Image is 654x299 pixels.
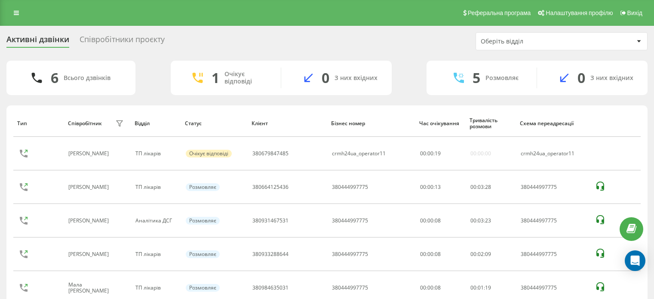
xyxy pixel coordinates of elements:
div: 380933288644 [252,251,289,257]
div: : : [470,184,491,190]
div: [PERSON_NAME] [68,184,111,190]
div: 380444997775 [332,218,368,224]
div: Всього дзвінків [64,74,111,82]
div: Тип [17,120,59,126]
div: ТП лікарів [135,184,176,190]
div: 380984635031 [252,285,289,291]
div: Схема переадресації [520,120,586,126]
div: : : [470,218,491,224]
div: Мала [PERSON_NAME] [68,282,114,294]
div: Час очікування [419,120,461,126]
div: Відділ [135,120,177,126]
div: Клієнт [252,120,323,126]
span: 00 [470,183,476,191]
div: 380444997775 [332,285,368,291]
div: 380679847485 [252,151,289,157]
div: : : [470,285,491,291]
div: 380444997775 [521,285,586,291]
div: З них вхідних [590,74,633,82]
span: 19 [485,284,491,291]
span: 00 [427,150,433,157]
div: Тривалість розмови [470,117,512,130]
div: [PERSON_NAME] [68,151,111,157]
div: 380931467531 [252,218,289,224]
div: Бізнес номер [331,120,411,126]
div: 380664125436 [252,184,289,190]
div: 00:00:13 [420,184,461,190]
div: 00:00:00 [470,151,491,157]
div: Open Intercom Messenger [625,250,645,271]
div: : : [420,151,441,157]
span: 19 [435,150,441,157]
div: 0 [577,70,585,86]
span: Вихід [627,9,642,16]
div: ТП лікарів [135,285,176,291]
div: Розмовляє [186,217,220,225]
div: 1 [212,70,219,86]
div: Очікує відповіді [186,150,232,157]
div: : : [470,251,491,257]
span: 03 [478,183,484,191]
div: ТП лікарів [135,251,176,257]
span: 02 [478,250,484,258]
div: Розмовляє [186,183,220,191]
div: 380444997775 [332,184,368,190]
div: 380444997775 [521,218,586,224]
span: 00 [470,284,476,291]
div: 380444997775 [521,184,586,190]
div: Аналітика ДСГ [135,218,176,224]
div: 00:00:08 [420,251,461,257]
div: 0 [322,70,329,86]
div: 00:00:08 [420,285,461,291]
div: Активні дзвінки [6,35,69,48]
div: 00:00:08 [420,218,461,224]
div: crmh24ua_operator11 [521,151,586,157]
div: [PERSON_NAME] [68,251,111,257]
span: 00 [420,150,426,157]
div: Статус [185,120,243,126]
div: Розмовляє [186,250,220,258]
span: Реферальна програма [468,9,531,16]
div: Співробітники проєкту [80,35,165,48]
div: [PERSON_NAME] [68,218,111,224]
span: 09 [485,250,491,258]
div: 6 [51,70,58,86]
div: 380444997775 [332,251,368,257]
div: Співробітник [68,120,102,126]
div: Розмовляє [186,284,220,292]
div: Розмовляє [485,74,519,82]
span: 01 [478,284,484,291]
div: З них вхідних [335,74,378,82]
div: Оберіть відділ [481,38,583,45]
span: 03 [478,217,484,224]
span: 23 [485,217,491,224]
span: 28 [485,183,491,191]
div: ТП лікарів [135,151,176,157]
div: crmh24ua_operator11 [332,151,386,157]
span: 00 [470,250,476,258]
div: 380444997775 [521,251,586,257]
div: 5 [473,70,480,86]
span: 00 [470,217,476,224]
span: Налаштування профілю [546,9,613,16]
div: Очікує відповіді [224,71,268,85]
